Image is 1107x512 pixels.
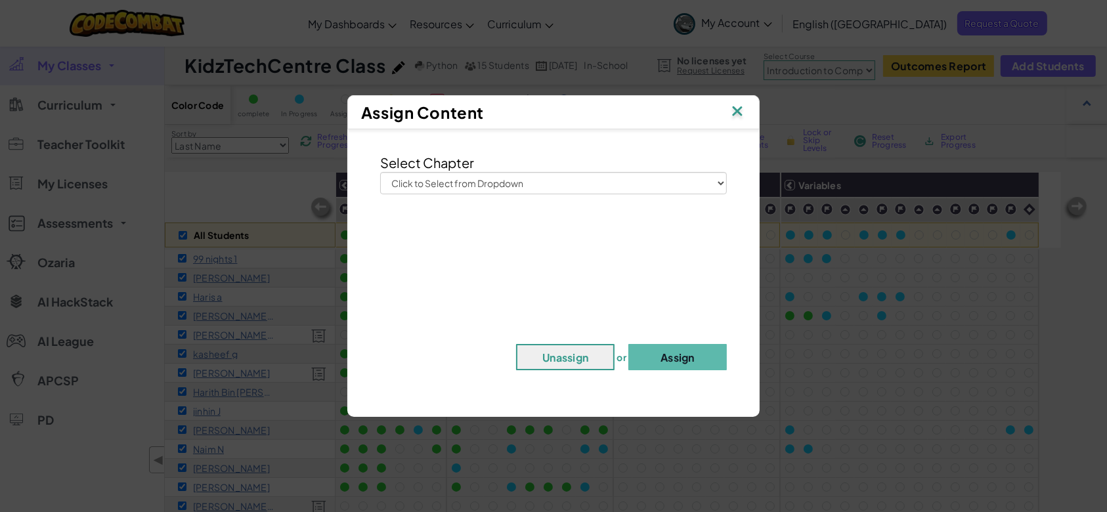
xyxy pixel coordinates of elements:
[729,102,746,122] img: IconClose.svg
[380,154,474,171] span: Select Chapter
[617,352,626,364] span: or
[361,102,484,122] span: Assign Content
[516,344,615,370] button: Unassign
[628,344,727,370] button: Assign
